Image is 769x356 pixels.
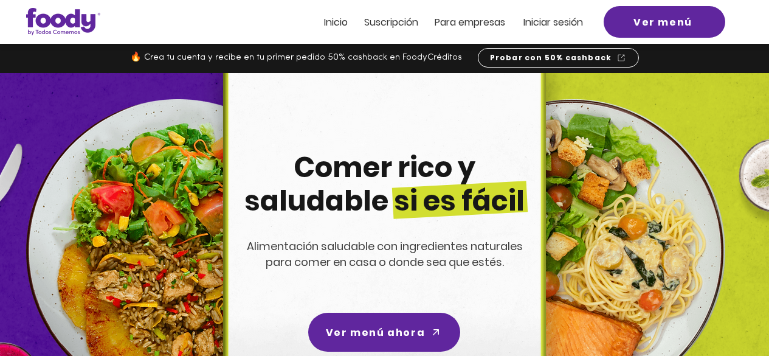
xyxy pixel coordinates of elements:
[247,239,523,270] span: Alimentación saludable con ingredientes naturales para comer en casa o donde sea que estés.
[324,15,348,29] span: Inicio
[130,53,462,62] span: 🔥 Crea tu cuenta y recibe en tu primer pedido 50% cashback en FoodyCréditos
[435,17,505,27] a: Para empresas
[446,15,505,29] span: ra empresas
[604,6,725,38] a: Ver menú
[324,17,348,27] a: Inicio
[633,15,692,30] span: Ver menú
[364,15,418,29] span: Suscripción
[364,17,418,27] a: Suscripción
[435,15,446,29] span: Pa
[326,325,425,340] span: Ver menú ahora
[478,48,639,68] a: Probar con 50% cashback
[523,17,583,27] a: Iniciar sesión
[523,15,583,29] span: Iniciar sesión
[308,313,460,352] a: Ver menú ahora
[26,8,100,35] img: Logo_Foody V2.0.0 (3).png
[490,52,612,63] span: Probar con 50% cashback
[244,148,525,220] span: Comer rico y saludable si es fácil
